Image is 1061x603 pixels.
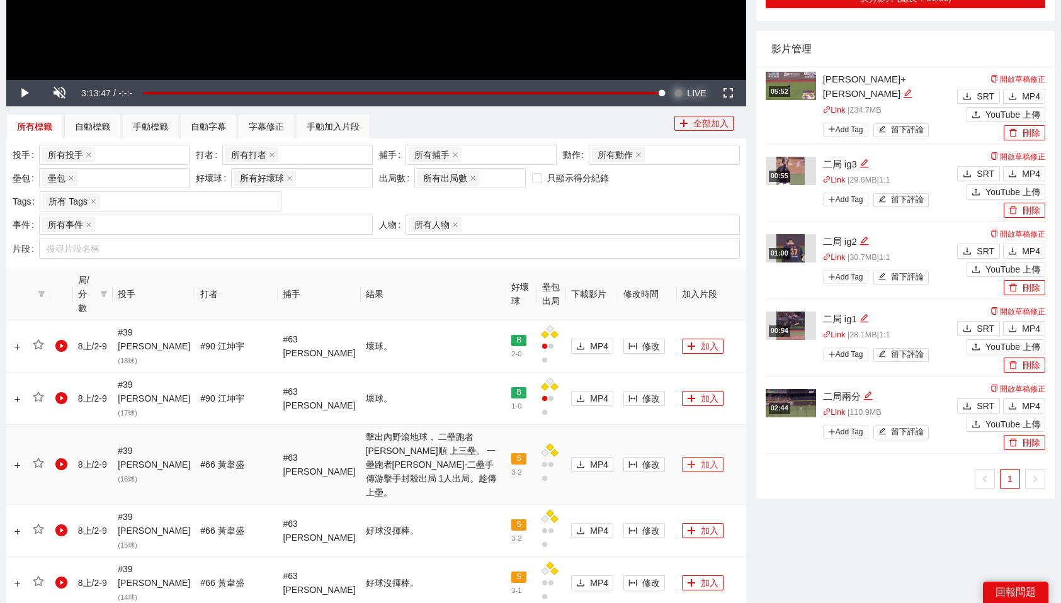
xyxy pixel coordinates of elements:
button: downloadMP4 [1003,166,1045,181]
button: delete刪除 [1004,203,1045,218]
button: downloadSRT [957,321,1000,336]
span: close [90,198,96,205]
img: 3028ada1-07bf-4e32-893a-82075fcc3fb8.jpg [766,72,816,100]
label: 壘包 [13,168,39,188]
span: delete [1009,206,1018,216]
span: delete [1009,361,1018,371]
span: 只顯示得分紀錄 [542,171,614,185]
span: -:-:- [118,88,132,98]
span: MP4 [590,392,608,405]
span: 所有 Tags [48,194,87,208]
button: downloadMP4 [1003,398,1045,414]
span: column-width [628,342,637,352]
span: SRT [977,89,994,103]
span: MP4 [590,339,608,353]
td: 壞球。 [361,320,507,373]
span: Add Tag [823,347,868,361]
span: S [511,572,526,583]
div: 01:00 [769,248,790,259]
label: 出局數 [379,168,414,188]
a: 開啟草稿修正 [990,152,1045,161]
span: download [576,578,585,589]
button: delete刪除 [1004,280,1045,295]
span: copy [990,152,998,160]
span: copy [990,75,998,82]
span: filter [38,290,45,298]
button: left [975,469,995,489]
span: plus [687,460,696,470]
span: column-width [628,460,637,470]
button: 展開行 [12,461,22,471]
label: 人物 [379,215,406,235]
span: # 39 [PERSON_NAME] [118,380,190,417]
span: close [470,175,476,181]
span: Add Tag [823,193,868,206]
span: play-circle [55,524,68,537]
span: 修改 [642,339,660,353]
span: ( 16 球) [118,475,137,483]
button: downloadMP4 [1003,244,1045,259]
a: linkLink [823,176,846,184]
span: plus [687,578,696,589]
span: link [823,253,831,261]
img: c2c334f7-dbd4-4f83-abb2-abf6b5487038.jpg [766,389,816,417]
p: | 30.7 MB | 1:1 [823,252,954,264]
span: 所有投手 [48,148,83,162]
button: uploadYouTube 上傳 [967,339,1045,354]
span: edit [878,195,887,205]
span: close [635,152,642,158]
button: delete刪除 [1004,435,1045,450]
button: plus加入 [682,575,723,590]
span: download [963,402,972,412]
button: downloadMP4 [571,391,613,406]
span: left [981,475,989,483]
button: Fullscreen [711,80,746,106]
button: downloadMP4 [1003,321,1045,336]
span: 8 上 / 2 - 9 [78,393,107,403]
button: uploadYouTube 上傳 [967,417,1045,432]
button: downloadSRT [957,166,1000,181]
button: 展開行 [12,395,22,405]
span: download [576,342,585,352]
td: 擊出內野滾地球， 二壘跑者[PERSON_NAME]順 上三壘。 一壘跑者[PERSON_NAME]-二壘手 傳游擊手封殺出局 1人出局。趁傳上壘。 [361,425,507,505]
span: 8 上 / 2 - 9 [78,578,107,588]
th: 壘包出局 [537,268,566,320]
div: 二局 ig3 [823,157,954,172]
span: ( 17 球) [118,409,137,417]
div: 二局 ig1 [823,312,954,327]
span: download [1008,169,1017,179]
button: downloadMP4 [571,457,613,472]
span: plus [687,394,696,404]
a: linkLink [823,253,846,262]
span: delete [1009,283,1018,293]
span: # 63 [PERSON_NAME] [283,453,355,476]
span: close [86,152,92,158]
button: plus加入 [682,457,723,472]
button: uploadYouTube 上傳 [967,184,1045,200]
span: 3 - 1 [511,587,521,594]
label: 片段 [13,239,39,259]
span: play-circle [55,340,68,352]
span: download [1008,247,1017,257]
span: 所有出局數 [423,171,467,185]
span: 修改 [642,524,660,538]
span: download [576,394,585,404]
span: edit [860,236,869,245]
button: edit留下評論 [873,425,929,439]
button: plus加入 [682,523,723,538]
span: 局/分數 [78,273,95,315]
span: 所有捕手 [414,148,450,162]
span: column-width [628,526,637,536]
span: 8 上 / 2 - 9 [78,341,107,351]
span: 所有人物 [414,218,450,232]
span: Add Tag [823,123,868,137]
span: # 39 [PERSON_NAME] [118,564,190,602]
th: 投手 [113,268,195,320]
div: 回報問題 [983,582,1048,603]
button: 展開行 [12,579,22,589]
label: 打者 [196,145,222,165]
a: 開啟草稿修正 [990,75,1045,84]
button: Unmute [42,80,77,106]
span: download [963,247,972,257]
span: star [33,458,44,469]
